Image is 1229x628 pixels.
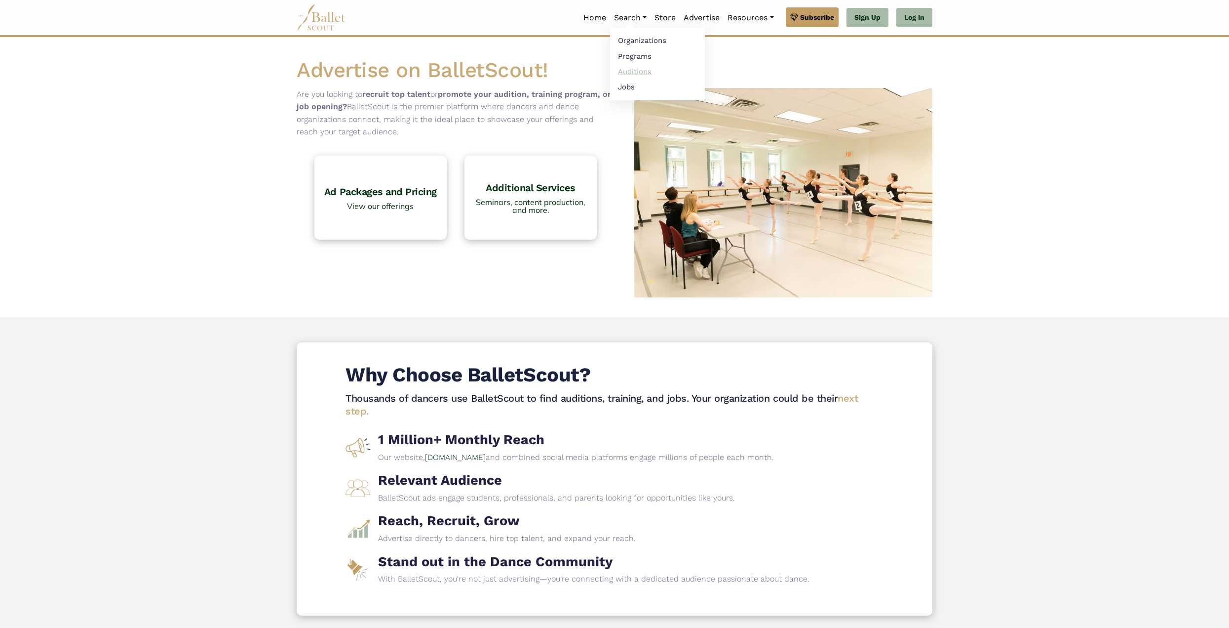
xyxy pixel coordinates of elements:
img: Ballerinas at an audition [614,88,932,298]
span: View our offerings [319,202,442,210]
b: recruit top talent [362,89,430,99]
h4: Why Choose BalletScout? [346,342,883,388]
b: Relevant Audience [378,470,735,492]
a: Jobs [610,79,705,94]
a: Ad Packages and Pricing View our offerings [314,156,447,240]
a: [DOMAIN_NAME] [425,453,486,462]
a: Additional Services Seminars, content production, and more. [464,156,597,240]
h4: Ad Packages and Pricing [319,185,442,198]
h4: Additional Services [469,181,592,194]
img: gem.svg [790,12,798,23]
a: Subscribe [786,7,839,27]
b: 1 Million+ Monthly Reach [378,429,774,451]
b: Stand out in the Dance Community [378,551,809,573]
a: Search [610,7,651,28]
b: Reach, Recruit, Grow [378,510,636,532]
span: Seminars, content production, and more. [469,198,592,214]
b: promote your audition, training program, or job opening? [297,89,611,112]
a: Store [651,7,680,28]
p: Our website, and combined social media platforms engage millions of people each month. [378,451,774,464]
p: Are you looking to or BalletScout is the premier platform where dancers and dance organizations c... [297,88,614,138]
p: BalletScout ads engage students, professionals, and parents looking for opportunities like yours. [378,492,735,504]
p: With BalletScout, you're not just advertising—you're connecting with a dedicated audience passion... [378,573,809,586]
span: next step. [346,392,858,417]
a: Log In [896,8,932,28]
p: Advertise directly to dancers, hire top talent, and expand your reach. [378,532,636,545]
a: Auditions [610,64,705,79]
h1: Advertise on BalletScout! [297,57,932,84]
span: Subscribe [800,12,834,23]
h4: Thousands of dancers use BalletScout to find auditions, training, and jobs. Your organization cou... [346,392,883,418]
a: Sign Up [846,8,888,28]
a: Programs [610,48,705,64]
ul: Resources [610,28,705,100]
a: Advertise [680,7,724,28]
a: Resources [724,7,777,28]
a: Home [579,7,610,28]
a: Organizations [610,33,705,48]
